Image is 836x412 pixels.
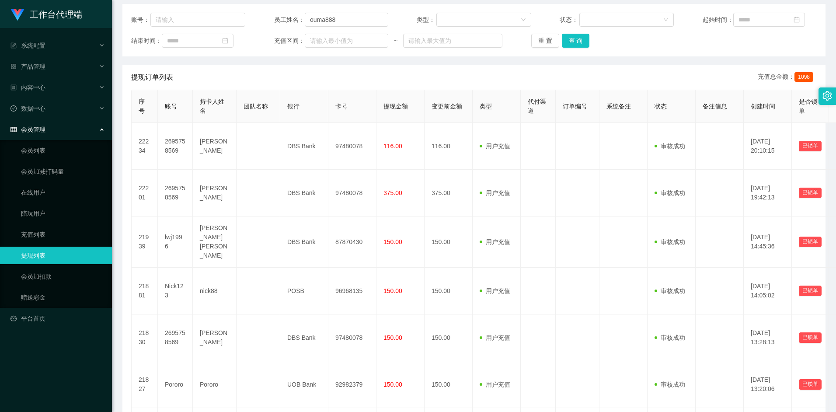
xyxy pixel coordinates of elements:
[480,334,510,341] span: 用户充值
[222,38,228,44] i: 图标: calendar
[328,170,376,216] td: 97480078
[383,143,402,150] span: 116.00
[132,314,158,361] td: 21830
[388,36,403,45] span: ~
[21,226,105,243] a: 充值列表
[328,361,376,408] td: 92982379
[822,91,832,101] i: 图标: setting
[799,188,822,198] button: 已锁单
[280,314,328,361] td: DBS Bank
[132,123,158,170] td: 22234
[274,15,305,24] span: 员工姓名：
[280,216,328,268] td: DBS Bank
[383,287,402,294] span: 150.00
[799,237,822,247] button: 已锁单
[200,98,224,114] span: 持卡人姓名
[425,216,473,268] td: 150.00
[280,361,328,408] td: UOB Bank
[30,0,82,28] h1: 工作台代理端
[10,126,45,133] span: 会员管理
[244,103,268,110] span: 团队名称
[417,15,436,24] span: 类型：
[10,63,17,70] i: 图标: appstore-o
[751,103,775,110] span: 创建时间
[139,98,145,114] span: 序号
[744,361,792,408] td: [DATE] 13:20:06
[10,105,17,112] i: 图标: check-circle-o
[21,163,105,180] a: 会员加减打码量
[10,9,24,21] img: logo.9652507e.png
[131,15,150,24] span: 账号：
[480,381,510,388] span: 用户充值
[563,103,587,110] span: 订单编号
[21,247,105,264] a: 提现列表
[21,184,105,201] a: 在线用户
[655,287,685,294] span: 审核成功
[150,13,245,27] input: 请输入
[521,17,526,23] i: 图标: down
[10,310,105,327] a: 图标: dashboard平台首页
[383,189,402,196] span: 375.00
[744,314,792,361] td: [DATE] 13:28:13
[305,34,388,48] input: 请输入最小值为
[132,216,158,268] td: 21939
[328,314,376,361] td: 97480078
[799,141,822,151] button: 已锁单
[158,268,193,314] td: Nick123
[480,238,510,245] span: 用户充值
[744,216,792,268] td: [DATE] 14:45:36
[280,170,328,216] td: DBS Bank
[132,268,158,314] td: 21881
[10,42,45,49] span: 系统配置
[799,332,822,343] button: 已锁单
[328,123,376,170] td: 97480078
[10,63,45,70] span: 产品管理
[703,15,733,24] span: 起始时间：
[744,123,792,170] td: [DATE] 20:10:15
[425,123,473,170] td: 116.00
[531,34,559,48] button: 重 置
[425,170,473,216] td: 375.00
[328,216,376,268] td: 87870430
[131,72,173,83] span: 提现订单列表
[383,334,402,341] span: 150.00
[562,34,590,48] button: 查 询
[131,36,162,45] span: 结束时间：
[10,126,17,133] i: 图标: table
[663,17,669,23] i: 图标: down
[432,103,462,110] span: 变更前金额
[403,34,502,48] input: 请输入最大值为
[21,205,105,222] a: 陪玩用户
[10,84,45,91] span: 内容中心
[305,13,388,27] input: 请输入
[274,36,305,45] span: 充值区间：
[528,98,546,114] span: 代付渠道
[21,289,105,306] a: 赠送彩金
[383,381,402,388] span: 150.00
[425,268,473,314] td: 150.00
[158,216,193,268] td: lwj1996
[606,103,631,110] span: 系统备注
[744,268,792,314] td: [DATE] 14:05:02
[193,268,237,314] td: nick88
[383,238,402,245] span: 150.00
[425,361,473,408] td: 150.00
[703,103,727,110] span: 备注信息
[10,105,45,112] span: 数据中心
[10,42,17,49] i: 图标: form
[158,123,193,170] td: 2695758569
[21,268,105,285] a: 会员加扣款
[193,123,237,170] td: [PERSON_NAME]
[328,268,376,314] td: 96968135
[480,189,510,196] span: 用户充值
[799,98,817,114] span: 是否锁单
[158,170,193,216] td: 2695758569
[132,361,158,408] td: 21827
[287,103,300,110] span: 银行
[560,15,579,24] span: 状态：
[280,268,328,314] td: POSB
[480,103,492,110] span: 类型
[655,381,685,388] span: 审核成功
[383,103,408,110] span: 提现金额
[165,103,177,110] span: 账号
